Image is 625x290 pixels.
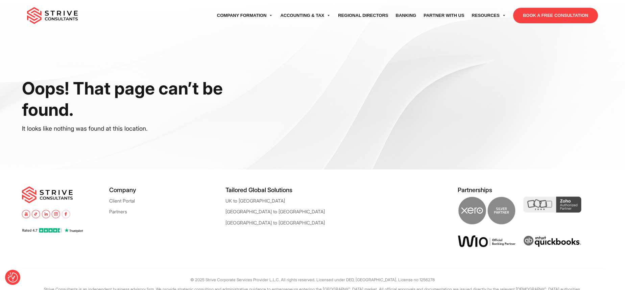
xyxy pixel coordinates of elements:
img: Zoho Partner [523,196,581,213]
h1: Oops! That page can’t be found. [22,78,272,120]
img: main-logo.svg [27,7,78,24]
a: Partners [109,209,127,214]
a: [GEOGRAPHIC_DATA] to [GEOGRAPHIC_DATA] [225,209,325,214]
a: Banking [392,6,420,25]
a: Regional Directors [334,6,392,25]
button: Consent Preferences [8,272,18,283]
a: Company Formation [213,6,277,25]
p: It looks like nothing was found at this location. [22,124,272,134]
img: main-logo.svg [22,186,73,203]
img: intuit quickbooks [523,235,581,248]
a: UK to [GEOGRAPHIC_DATA] [225,198,285,203]
a: Accounting & Tax [277,6,334,25]
h5: Partnerships [458,186,603,193]
a: Partner with Us [420,6,468,25]
a: Resources [468,6,510,25]
img: Wio Offical Banking Partner [458,235,516,247]
h5: Tailored Global Solutions [225,186,342,193]
a: BOOK A FREE CONSULTATION [513,8,598,23]
a: Client Portal [109,198,135,203]
img: Revisit consent button [8,272,18,283]
a: [GEOGRAPHIC_DATA] to [GEOGRAPHIC_DATA] [225,220,325,225]
p: © 2025 Strive Corporate Services Provider L.L.C. All rights reserved. Licensed under DED, [GEOGRA... [21,275,604,284]
h5: Company [109,186,225,193]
